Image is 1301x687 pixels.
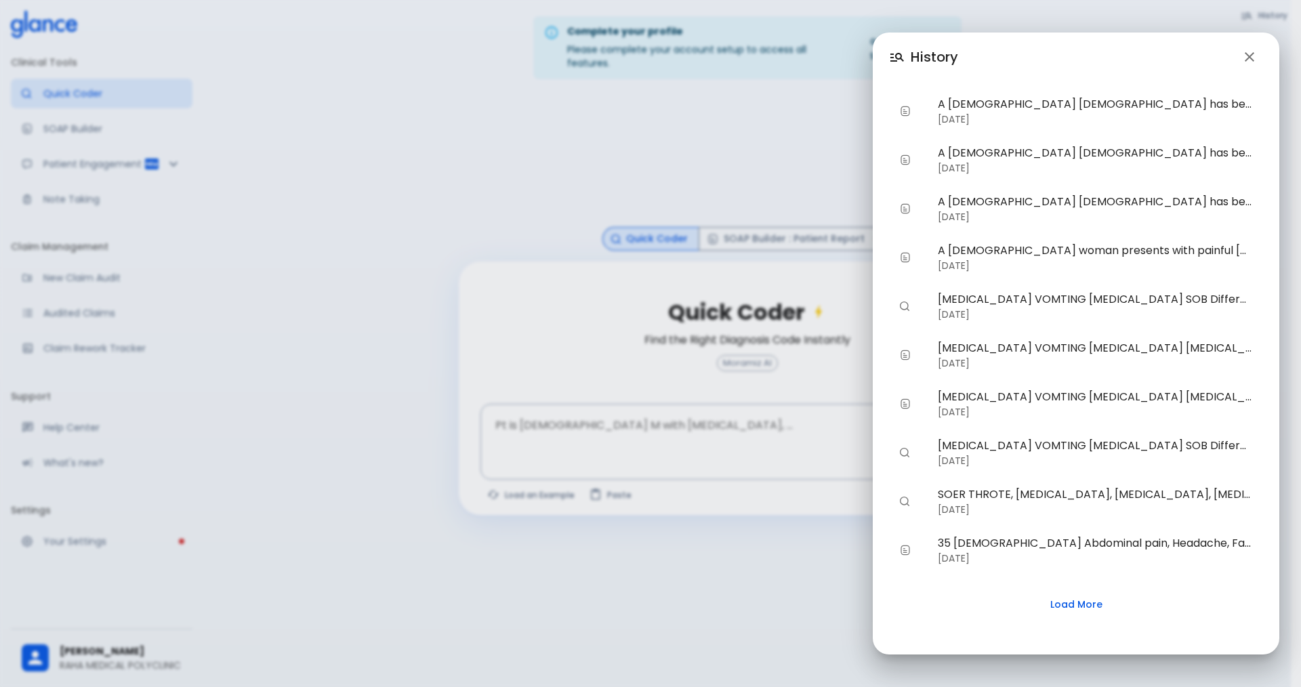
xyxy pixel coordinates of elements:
time: [DATE] [938,259,970,272]
div: A [DEMOGRAPHIC_DATA] woman presents with painful [MEDICAL_DATA]. She has had recurrent attacks fo... [889,233,1263,282]
time: [DATE] [938,405,970,419]
div: [MEDICAL_DATA] VOMTING [MEDICAL_DATA] SOB Differential diagnosis: • [MEDICAL_DATA] • [MEDICAL_DAT... [889,428,1263,477]
time: [DATE] [938,551,970,565]
time: [DATE] [938,112,970,126]
span: A [DEMOGRAPHIC_DATA] [DEMOGRAPHIC_DATA] has been referred to the rheumatology clinic with gradual... [938,194,1252,210]
div: [MEDICAL_DATA] VOMTING [MEDICAL_DATA] [MEDICAL_DATA] Differential diagnosis: • [MEDICAL_DATA] • [... [889,331,1263,379]
div: A [DEMOGRAPHIC_DATA] [DEMOGRAPHIC_DATA] has been referred to the rheumatology clinic with gradual... [889,87,1263,136]
span: A [DEMOGRAPHIC_DATA] [DEMOGRAPHIC_DATA] has been referred to the rheumatology clinic with gradual... [938,96,1252,112]
div: 35 [DEMOGRAPHIC_DATA] Abdominal pain, Headache, Fatigue Differential diagnosis: • [MEDICAL_DATA] ... [889,526,1263,575]
time: [DATE] [938,356,970,370]
div: [MEDICAL_DATA] VOMTING [MEDICAL_DATA] SOB Differential diagnosis: • [MEDICAL_DATA] • [MEDICAL_DAT... [889,282,1263,331]
span: [MEDICAL_DATA] VOMTING [MEDICAL_DATA] SOB Differential diagnosis: • [MEDICAL_DATA] • [MEDICAL_DAT... [938,438,1252,454]
span: [MEDICAL_DATA] VOMTING [MEDICAL_DATA] [MEDICAL_DATA] Differential diagnosis: • [MEDICAL_DATA] • [... [938,340,1252,356]
span: SOER THROTE, [MEDICAL_DATA], [MEDICAL_DATA], [MEDICAL_DATA], foul breath Differential diagnosis: ... [938,486,1252,503]
h6: History [911,46,958,68]
time: [DATE] [938,210,970,224]
div: A [DEMOGRAPHIC_DATA] [DEMOGRAPHIC_DATA] has been referred to the rheumatology clinic with gradual... [889,184,1263,233]
time: [DATE] [938,503,970,516]
div: A [DEMOGRAPHIC_DATA] [DEMOGRAPHIC_DATA] has been referred to the rheumatology clinic with gradual... [889,136,1263,184]
span: 35 [DEMOGRAPHIC_DATA] Abdominal pain, Headache, Fatigue Differential diagnosis: • [MEDICAL_DATA] ... [938,535,1252,551]
time: [DATE] [938,161,970,175]
div: SOER THROTE, [MEDICAL_DATA], [MEDICAL_DATA], [MEDICAL_DATA], foul breath Differential diagnosis: ... [889,477,1263,526]
time: [DATE] [938,454,970,467]
span: [MEDICAL_DATA] VOMTING [MEDICAL_DATA] [MEDICAL_DATA] Differential diagnosis: • [MEDICAL_DATA] • [... [938,389,1252,405]
time: [DATE] [938,308,970,321]
span: A [DEMOGRAPHIC_DATA] [DEMOGRAPHIC_DATA] has been referred to the rheumatology clinic with gradual... [938,145,1252,161]
span: [MEDICAL_DATA] VOMTING [MEDICAL_DATA] SOB Differential diagnosis: • [MEDICAL_DATA] • [MEDICAL_DAT... [938,291,1252,308]
button: Load More [1034,591,1119,619]
span: A [DEMOGRAPHIC_DATA] woman presents with painful [MEDICAL_DATA]. She has had recurrent attacks fo... [938,243,1252,259]
div: [MEDICAL_DATA] VOMTING [MEDICAL_DATA] [MEDICAL_DATA] Differential diagnosis: • [MEDICAL_DATA] • [... [889,379,1263,428]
